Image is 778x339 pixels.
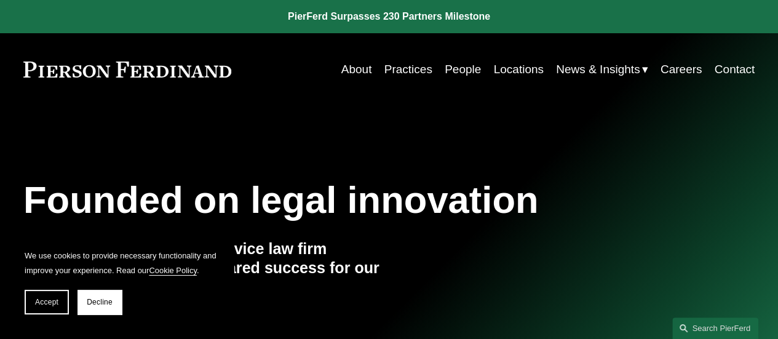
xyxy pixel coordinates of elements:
section: Cookie banner [12,236,234,327]
a: folder dropdown [556,58,648,81]
button: Decline [77,290,122,314]
a: Contact [715,58,755,81]
button: Accept [25,290,69,314]
span: Decline [87,298,113,306]
a: Careers [661,58,702,81]
p: We use cookies to provide necessary functionality and improve your experience. Read our . [25,249,221,277]
a: Locations [493,58,543,81]
h1: Founded on legal innovation [23,178,633,221]
a: Practices [384,58,432,81]
a: Cookie Policy [149,266,197,275]
span: Accept [35,298,58,306]
a: People [445,58,481,81]
span: News & Insights [556,59,640,80]
a: About [341,58,372,81]
a: Search this site [672,317,758,339]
